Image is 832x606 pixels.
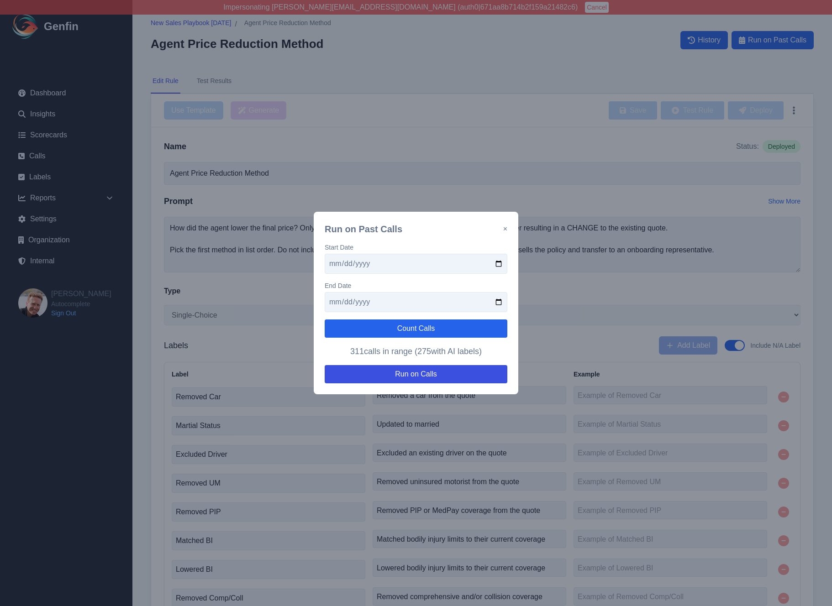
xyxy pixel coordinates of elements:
[325,243,507,252] label: Start Date
[325,365,507,383] button: Run on Calls
[325,223,402,235] h3: Run on Past Calls
[503,224,507,235] button: ×
[325,281,507,290] label: End Date
[325,345,507,358] p: 311 calls in range ( 275 with AI labels)
[325,319,507,338] button: Count Calls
